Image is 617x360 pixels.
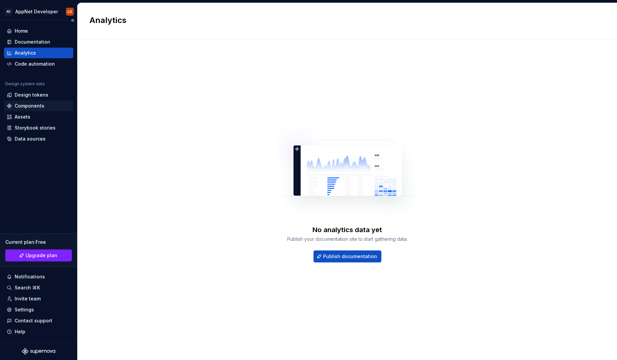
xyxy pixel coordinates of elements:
div: Analytics [15,50,36,56]
a: Settings [4,304,73,315]
div: Design tokens [15,92,48,98]
div: Invite team [15,295,41,302]
a: Data sources [4,134,73,144]
button: ADAppNet DeveloperLD [1,4,76,19]
div: Publish your documentation site to start gathering data. [287,236,408,242]
div: Data sources [15,136,46,142]
div: Search ⌘K [15,284,40,291]
button: Publish documentation [313,250,381,262]
a: Components [4,101,73,111]
div: Components [15,103,44,109]
button: Collapse sidebar [68,16,77,25]
div: Assets [15,114,30,120]
a: Upgrade plan [5,249,72,261]
div: Notifications [15,273,45,280]
div: Current plan : Free [5,239,72,245]
button: Help [4,326,73,337]
div: Storybook stories [15,125,56,131]
a: Invite team [4,293,73,304]
button: Search ⌘K [4,282,73,293]
a: Design tokens [4,90,73,100]
a: Analytics [4,48,73,58]
div: Help [15,328,25,335]
a: Assets [4,112,73,122]
button: Notifications [4,271,73,282]
div: Settings [15,306,34,313]
div: AppNet Developer [15,8,58,15]
div: No analytics data yet [312,225,382,234]
a: Documentation [4,37,73,47]
h2: Analytics [90,15,597,26]
span: Publish documentation [323,253,377,260]
a: Code automation [4,59,73,69]
div: LD [68,9,72,14]
svg: Supernova Logo [22,348,55,355]
div: Documentation [15,39,50,45]
button: Contact support [4,315,73,326]
div: AD [5,8,13,16]
div: Contact support [15,317,52,324]
div: Design system data [5,81,45,87]
div: Home [15,28,28,34]
span: Upgrade plan [26,252,57,259]
a: Home [4,26,73,36]
div: Code automation [15,61,55,67]
a: Storybook stories [4,123,73,133]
